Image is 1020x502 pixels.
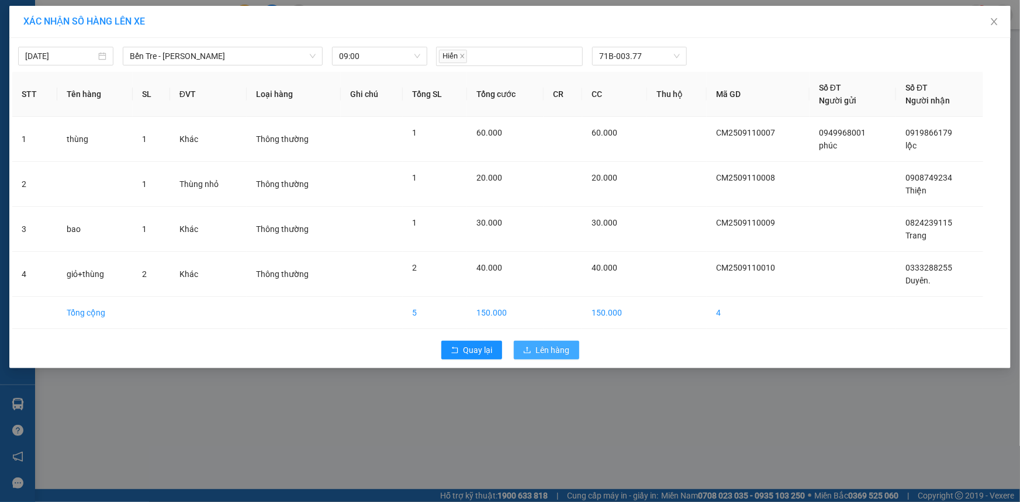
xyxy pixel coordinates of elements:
[476,173,502,182] span: 20.000
[978,6,1011,39] button: Close
[403,72,467,117] th: Tổng SL
[905,96,950,105] span: Người nhận
[133,72,170,117] th: SL
[170,162,247,207] td: Thùng nhỏ
[467,72,544,117] th: Tổng cước
[582,72,647,117] th: CC
[439,50,467,63] span: Hiến
[170,207,247,252] td: Khác
[647,72,707,117] th: Thu hộ
[716,173,775,182] span: CM2509110008
[12,117,57,162] td: 1
[582,297,647,329] td: 150.000
[464,344,493,356] span: Quay lại
[142,269,147,279] span: 2
[12,207,57,252] td: 3
[12,72,57,117] th: STT
[905,128,952,137] span: 0919866179
[247,252,341,297] td: Thông thường
[905,173,952,182] span: 0908749234
[905,263,952,272] span: 0333288255
[441,341,502,359] button: rollbackQuay lại
[12,252,57,297] td: 4
[592,173,617,182] span: 20.000
[170,252,247,297] td: Khác
[592,263,617,272] span: 40.000
[905,218,952,227] span: 0824239115
[142,179,147,189] span: 1
[905,83,928,92] span: Số ĐT
[819,141,837,150] span: phúc
[170,117,247,162] td: Khác
[905,231,926,240] span: Trang
[57,72,133,117] th: Tên hàng
[247,162,341,207] td: Thông thường
[476,218,502,227] span: 30.000
[57,297,133,329] td: Tổng cộng
[592,218,617,227] span: 30.000
[514,341,579,359] button: uploadLên hàng
[819,128,866,137] span: 0949968001
[819,83,841,92] span: Số ĐT
[476,263,502,272] span: 40.000
[905,186,926,195] span: Thiện
[536,344,570,356] span: Lên hàng
[57,117,133,162] td: thùng
[412,218,417,227] span: 1
[819,96,856,105] span: Người gửi
[599,47,680,65] span: 71B-003.77
[142,134,147,144] span: 1
[23,16,145,27] span: XÁC NHẬN SỐ HÀNG LÊN XE
[905,141,917,150] span: lộc
[451,346,459,355] span: rollback
[467,297,544,329] td: 150.000
[476,128,502,137] span: 60.000
[716,128,775,137] span: CM2509110007
[341,72,403,117] th: Ghi chú
[57,207,133,252] td: bao
[403,297,467,329] td: 5
[412,128,417,137] span: 1
[716,218,775,227] span: CM2509110009
[170,72,247,117] th: ĐVT
[339,47,420,65] span: 09:00
[247,72,341,117] th: Loại hàng
[523,346,531,355] span: upload
[990,17,999,26] span: close
[412,263,417,272] span: 2
[12,162,57,207] td: 2
[247,207,341,252] td: Thông thường
[25,50,96,63] input: 11/09/2025
[130,47,316,65] span: Bến Tre - Hồ Chí Minh
[707,297,810,329] td: 4
[142,224,147,234] span: 1
[412,173,417,182] span: 1
[459,53,465,59] span: close
[592,128,617,137] span: 60.000
[309,53,316,60] span: down
[707,72,810,117] th: Mã GD
[247,117,341,162] td: Thông thường
[905,276,931,285] span: Duyên.
[57,252,133,297] td: giỏ+thùng
[716,263,775,272] span: CM2509110010
[544,72,582,117] th: CR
